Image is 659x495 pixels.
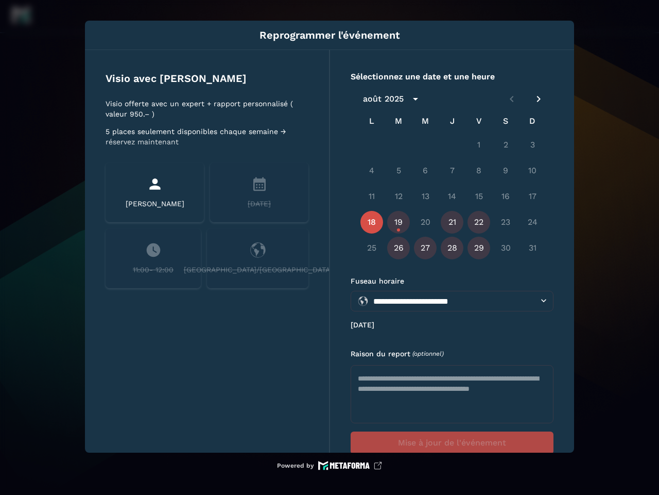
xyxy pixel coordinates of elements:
p: Powered by [277,461,314,470]
p: Pam Gendre [126,199,184,209]
p: Visio offerte avec un expert + rapport personnalisé ( valeur 950.– ) [106,98,305,119]
span: M [416,111,435,131]
h5: ( optionnel ) [412,350,444,358]
button: 21 août 2025 [441,211,463,234]
p: [DATE] [351,320,553,331]
button: 22 août 2025 [467,211,490,234]
span: M [389,111,408,131]
div: 2025 [385,93,404,105]
p: [GEOGRAPHIC_DATA]/[GEOGRAPHIC_DATA] [184,265,332,275]
p: 11:00 - 12:00 [133,265,174,275]
span: S [496,111,515,131]
p: Visio avec [PERSON_NAME] [106,71,247,86]
button: 28 août 2025 [441,237,463,259]
button: 29 août 2025 [467,237,490,259]
a: Powered by [277,461,382,470]
span: L [362,111,381,131]
span: D [523,111,542,131]
span: V [470,111,488,131]
p: 5 places seulement disponibles chaque semaine → réservez maintenant [106,126,305,147]
p: Fuseau horaire [351,276,553,287]
button: 26 août 2025 [387,237,410,259]
button: Open [537,294,550,307]
p: [DATE] [248,199,271,209]
button: 19 août 2025 [387,211,410,234]
h5: Raison du report [351,349,410,359]
button: calendar view is open, switch to year view [407,90,424,108]
button: 27 août 2025 [414,237,437,259]
p: Reprogrammer l'événement [259,29,400,41]
img: logo [318,461,382,470]
p: Sélectionnez une date et une heure [351,71,553,83]
div: août [363,93,381,105]
span: J [443,111,461,131]
button: Next month [530,90,547,108]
